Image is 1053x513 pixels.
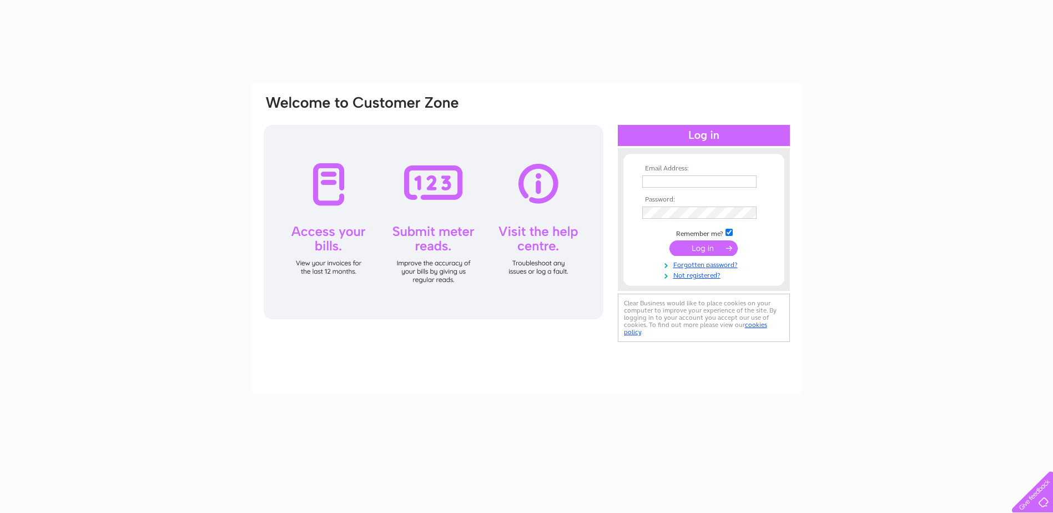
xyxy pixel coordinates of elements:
[642,259,768,269] a: Forgotten password?
[639,196,768,204] th: Password:
[618,294,790,342] div: Clear Business would like to place cookies on your computer to improve your experience of the sit...
[642,269,768,280] a: Not registered?
[669,240,738,256] input: Submit
[639,165,768,173] th: Email Address:
[639,227,768,238] td: Remember me?
[624,321,767,336] a: cookies policy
